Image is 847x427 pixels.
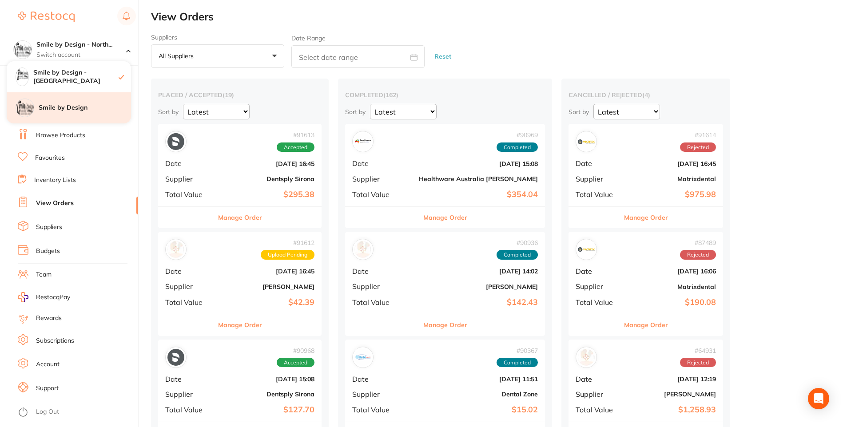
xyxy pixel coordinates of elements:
b: Matrixdental [627,175,716,182]
img: Dentsply Sirona [167,133,184,150]
span: Supplier [352,175,412,183]
b: [PERSON_NAME] [627,391,716,398]
a: View Orders [36,199,74,208]
span: Date [352,267,412,275]
h4: Smile by Design - [GEOGRAPHIC_DATA] [33,68,119,86]
span: # 90969 [497,131,538,138]
span: Completed [497,142,538,152]
a: Account [36,360,60,369]
a: RestocqPay [18,292,70,302]
button: Log Out [18,405,135,419]
span: Total Value [352,298,412,306]
span: Accepted [277,358,314,368]
span: # 90367 [497,347,538,354]
span: Supplier [165,175,213,183]
b: [DATE] 15:08 [419,160,538,167]
b: $354.04 [419,190,538,199]
b: [PERSON_NAME] [220,283,314,290]
p: Sort by [569,108,589,116]
span: Rejected [680,250,716,260]
button: Manage Order [624,314,668,336]
img: RestocqPay [18,292,28,302]
b: Matrixdental [627,283,716,290]
b: $142.43 [419,298,538,307]
label: Date Range [291,35,326,42]
span: # 90936 [497,239,538,246]
span: Total Value [352,406,412,414]
b: [DATE] 11:51 [419,376,538,383]
span: Upload Pending [261,250,314,260]
b: [DATE] 14:02 [419,268,538,275]
img: Matrixdental [578,241,595,258]
img: Restocq Logo [18,12,75,22]
span: Total Value [165,406,213,414]
span: # 64931 [680,347,716,354]
a: Log Out [36,407,59,416]
span: # 91612 [261,239,314,246]
b: [DATE] 16:45 [220,268,314,275]
div: Dentsply Sirona#91613AcceptedDate[DATE] 16:45SupplierDentsply SironaTotal Value$295.38Manage Order [158,124,322,228]
button: Manage Order [423,314,467,336]
b: $127.70 [220,405,314,415]
span: RestocqPay [36,293,70,302]
span: Completed [497,250,538,260]
b: $15.02 [419,405,538,415]
span: Date [352,375,412,383]
span: Rejected [680,142,716,152]
p: All suppliers [159,52,197,60]
img: Smile by Design - North Sydney [16,68,28,80]
span: Supplier [576,175,620,183]
span: Total Value [165,298,213,306]
span: Supplier [576,390,620,398]
span: Supplier [352,390,412,398]
p: Sort by [345,108,366,116]
span: Date [576,375,620,383]
span: # 90968 [277,347,314,354]
button: Manage Order [218,207,262,228]
b: $42.39 [220,298,314,307]
h2: cancelled / rejected ( 4 ) [569,91,723,99]
img: Matrixdental [578,133,595,150]
b: $190.08 [627,298,716,307]
button: Manage Order [423,207,467,228]
a: Support [36,384,59,393]
span: Date [352,159,412,167]
a: Budgets [36,247,60,256]
a: Rewards [36,314,62,323]
b: $1,258.93 [627,405,716,415]
b: [PERSON_NAME] [419,283,538,290]
img: Smile by Design - North Sydney [14,41,32,59]
button: Manage Order [218,314,262,336]
p: Switch account [36,51,126,59]
b: [DATE] 16:45 [220,160,314,167]
span: Date [165,375,213,383]
span: Total Value [576,190,620,198]
b: [DATE] 16:45 [627,160,716,167]
b: Dental Zone [419,391,538,398]
input: Select date range [291,45,425,68]
div: Open Intercom Messenger [808,388,829,409]
span: Supplier [352,282,412,290]
button: All suppliers [151,44,284,68]
h2: completed ( 162 ) [345,91,545,99]
span: Supplier [165,390,213,398]
label: Suppliers [151,34,284,41]
span: Total Value [352,190,412,198]
span: # 87489 [680,239,716,246]
a: Favourites [35,154,65,162]
span: Total Value [576,298,620,306]
span: Completed [497,358,538,368]
img: Dental Zone [354,349,371,366]
img: Smile by Design [16,99,34,117]
span: Date [576,267,620,275]
b: [DATE] 12:19 [627,376,716,383]
h2: View Orders [151,11,847,23]
span: Date [576,159,620,167]
span: Date [165,159,213,167]
img: Adam Dental [167,241,184,258]
span: Supplier [165,282,213,290]
span: # 91613 [277,131,314,138]
a: Suppliers [36,223,62,232]
h4: Smile by Design - North Sydney [36,40,126,49]
span: Rejected [680,358,716,368]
